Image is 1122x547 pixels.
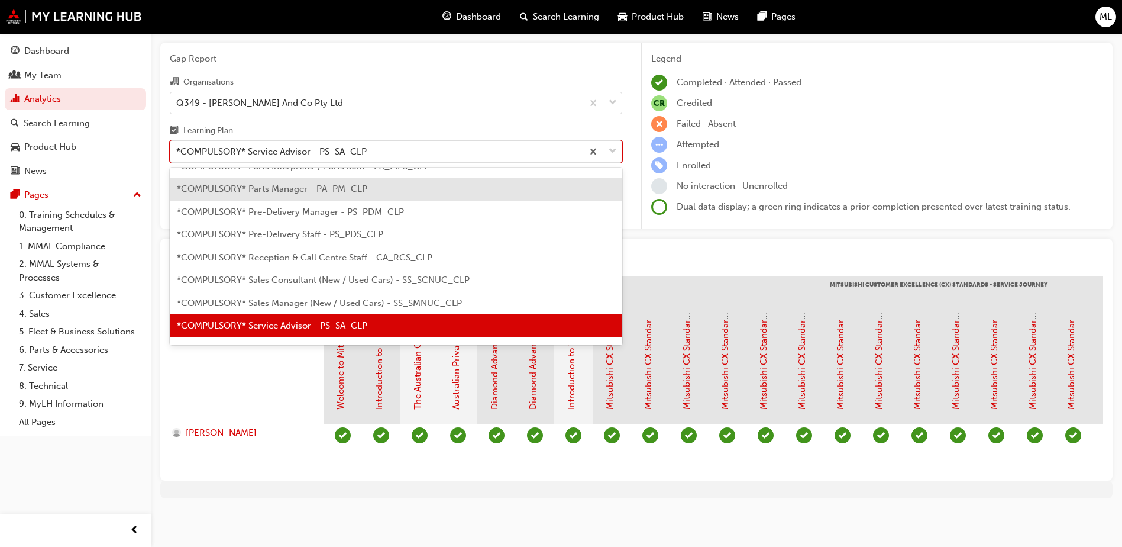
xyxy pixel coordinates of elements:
a: [PERSON_NAME] [172,426,312,440]
span: learningplan-icon [170,126,179,137]
span: guage-icon [442,9,451,24]
a: All Pages [14,413,146,432]
a: 2. MMAL Systems & Processes [14,255,146,287]
span: learningRecordVerb_PASS-icon [719,427,735,443]
span: learningRecordVerb_PASS-icon [873,427,889,443]
div: Product Hub [24,140,76,154]
a: guage-iconDashboard [433,5,510,29]
span: learningRecordVerb_PASS-icon [604,427,620,443]
a: 1. MMAL Compliance [14,237,146,256]
a: News [5,160,146,182]
span: *COMPULSORY* Pre-Delivery Manager - PS_PDM_CLP [177,207,404,217]
span: learningRecordVerb_PASS-icon [527,427,543,443]
span: people-icon [11,70,20,81]
span: learningRecordVerb_PASS-icon [1065,427,1081,443]
div: Search Learning [24,117,90,130]
span: *COMPULSORY* Parts Interpreter / Parts Staff - PA_PIPS_CLP [177,161,429,172]
span: Failed · Absent [677,118,736,129]
span: *COMPULSORY* Service Advisor - PS_SA_CLP [177,320,367,331]
span: learningRecordVerb_ENROLL-icon [651,157,667,173]
div: Dashboard [24,44,69,58]
a: 3. Customer Excellence [14,287,146,305]
a: pages-iconPages [748,5,805,29]
span: learningRecordVerb_PASS-icon [911,427,927,443]
span: down-icon [609,144,617,159]
span: up-icon [133,188,141,203]
button: Pages [5,184,146,206]
span: Dual data display; a green ring indicates a prior completion presented over latest training status. [677,201,1071,212]
span: *COMPULSORY* Sales Consultant (New / Used Cars) - SS_SCNUC_CLP [177,275,470,285]
button: ML [1095,7,1116,27]
div: Organisations [183,76,234,88]
span: learningRecordVerb_COMPLETE-icon [335,427,351,443]
span: prev-icon [130,523,139,538]
span: Gap Report [170,52,622,66]
span: guage-icon [11,46,20,57]
span: [PERSON_NAME] [186,426,257,440]
a: 0. Training Schedules & Management [14,206,146,237]
a: car-iconProduct Hub [609,5,693,29]
span: Pages [771,10,796,24]
div: My Team [24,69,62,82]
span: learningRecordVerb_PASS-icon [835,427,851,443]
button: DashboardMy TeamAnalyticsSearch LearningProduct HubNews [5,38,146,184]
span: learningRecordVerb_NONE-icon [651,178,667,194]
span: ML [1100,10,1112,24]
span: learningRecordVerb_PASS-icon [681,427,697,443]
span: *COMPULSORY* Parts Manager - PA_PM_CLP [177,184,367,194]
span: car-icon [11,142,20,153]
span: search-icon [11,118,19,129]
a: 7. Service [14,359,146,377]
a: 6. Parts & Accessories [14,341,146,359]
span: learningRecordVerb_PASS-icon [373,427,389,443]
a: news-iconNews [693,5,748,29]
span: learningRecordVerb_COMPLETE-icon [651,75,667,91]
a: 5. Fleet & Business Solutions [14,323,146,341]
div: Q349 - [PERSON_NAME] And Co Pty Ltd [176,96,343,110]
a: 9. MyLH Information [14,395,146,413]
a: Analytics [5,88,146,110]
span: Credited [677,98,712,108]
span: pages-icon [11,190,20,201]
span: *COMPULSORY* Reception & Call Centre Staff - CA_RCS_CLP [177,252,432,263]
span: car-icon [618,9,627,24]
span: *COMPULSORY* Pre-Delivery Staff - PS_PDS_CLP [177,229,383,240]
span: Product Hub [632,10,684,24]
span: organisation-icon [170,77,179,88]
div: Learning Plan [183,125,233,137]
span: learningRecordVerb_PASS-icon [988,427,1004,443]
span: Search Learning [533,10,599,24]
a: 4. Sales [14,305,146,323]
span: Dashboard [456,10,501,24]
span: Attempted [677,139,719,150]
span: down-icon [609,95,617,111]
span: learningRecordVerb_PASS-icon [642,427,658,443]
span: learningRecordVerb_ATTEMPT-icon [651,137,667,153]
span: learningRecordVerb_PASS-icon [450,427,466,443]
a: Product Hub [5,136,146,158]
span: news-icon [11,166,20,177]
span: *COMPULSORY* Service Manager - SV_SM_CLP [177,343,375,354]
span: pages-icon [758,9,767,24]
span: News [716,10,739,24]
span: chart-icon [11,94,20,105]
a: mmal [6,9,142,24]
a: search-iconSearch Learning [510,5,609,29]
span: learningRecordVerb_PASS-icon [489,427,505,443]
span: null-icon [651,95,667,111]
span: *COMPULSORY* Sales Manager (New / Used Cars) - SS_SMNUC_CLP [177,298,462,308]
a: Search Learning [5,112,146,134]
span: news-icon [703,9,712,24]
span: learningRecordVerb_FAIL-icon [651,116,667,132]
span: learningRecordVerb_PASS-icon [1027,427,1043,443]
a: My Team [5,65,146,86]
a: 8. Technical [14,377,146,395]
span: learningRecordVerb_PASS-icon [796,427,812,443]
span: Enrolled [677,160,711,170]
span: learningRecordVerb_PASS-icon [412,427,428,443]
div: *COMPULSORY* Service Advisor - PS_SA_CLP [176,145,367,159]
span: search-icon [520,9,528,24]
span: learningRecordVerb_PASS-icon [565,427,581,443]
span: learningRecordVerb_PASS-icon [950,427,966,443]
